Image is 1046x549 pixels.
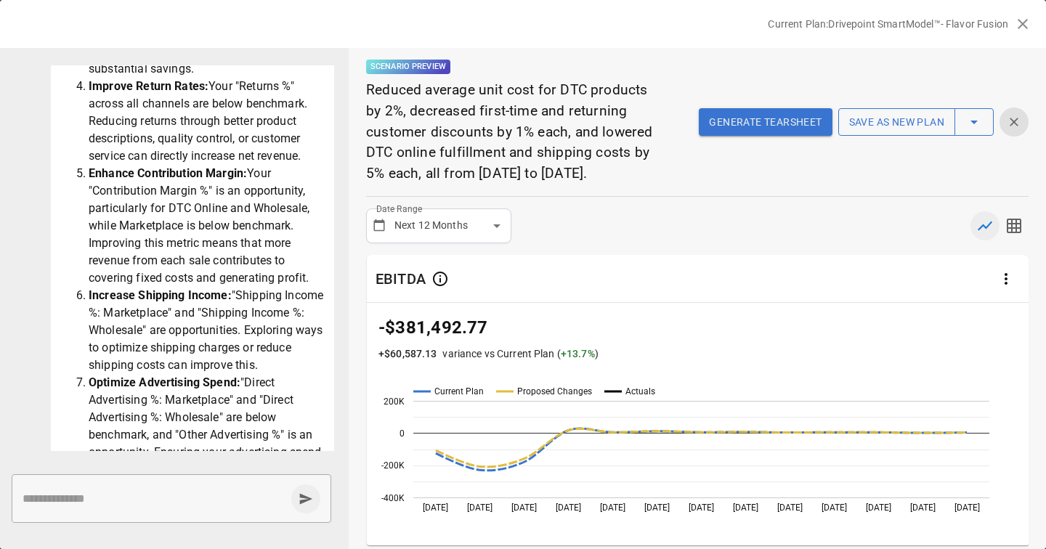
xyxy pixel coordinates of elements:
[89,374,325,496] li: "Direct Advertising %: Marketplace" and "Direct Advertising %: Wholesale" are below benchmark, an...
[699,108,832,136] button: Generate Tearsheet
[366,80,665,184] p: Reduced average unit cost for DTC products by 2%, decreased first-time and returning customer dis...
[467,503,492,513] text: [DATE]
[378,346,437,362] p: + $60,587.13
[733,503,758,513] text: [DATE]
[822,503,847,513] text: [DATE]
[866,503,891,513] text: [DATE]
[89,79,208,93] strong: Improve Return Rates:
[89,78,325,165] li: Your "Returns %" across all channels are below benchmark. Reducing returns through better product...
[625,386,655,396] text: Actuals
[556,503,581,513] text: [DATE]
[381,460,405,471] text: -200K
[89,375,240,389] strong: Optimize Advertising Spend:
[561,348,595,359] span: + 13.7 %
[689,503,714,513] text: [DATE]
[394,218,468,233] p: Next 12 Months
[89,166,247,180] strong: Enhance Contribution Margin:
[378,314,1018,341] p: -$381,492.77
[442,346,598,362] p: variance vs Current Plan ( )
[511,503,537,513] text: [DATE]
[954,503,980,513] text: [DATE]
[838,108,955,136] button: Save as new plan
[381,493,405,503] text: -400K
[89,165,325,287] li: Your "Contribution Margin %" is an opportunity, particularly for DTC Online and Wholesale, while ...
[644,503,670,513] text: [DATE]
[89,288,232,302] strong: Increase Shipping Income:
[367,379,1029,549] svg: A chart.
[89,287,325,374] li: "Shipping Income %: Marketplace" and "Shipping Income %: Wholesale" are opportunities. Exploring ...
[768,17,1008,31] p: Current Plan: Drivepoint SmartModel™- Flavor Fusion
[376,203,422,215] label: Date Range
[517,386,592,396] text: Proposed Changes
[384,396,405,407] text: 200K
[434,386,484,396] text: Current Plan
[376,269,426,288] div: EBITDA
[910,503,936,513] text: [DATE]
[400,428,405,439] text: 0
[777,503,803,513] text: [DATE]
[423,503,448,513] text: [DATE]
[600,503,625,513] text: [DATE]
[366,60,450,74] p: Scenario Preview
